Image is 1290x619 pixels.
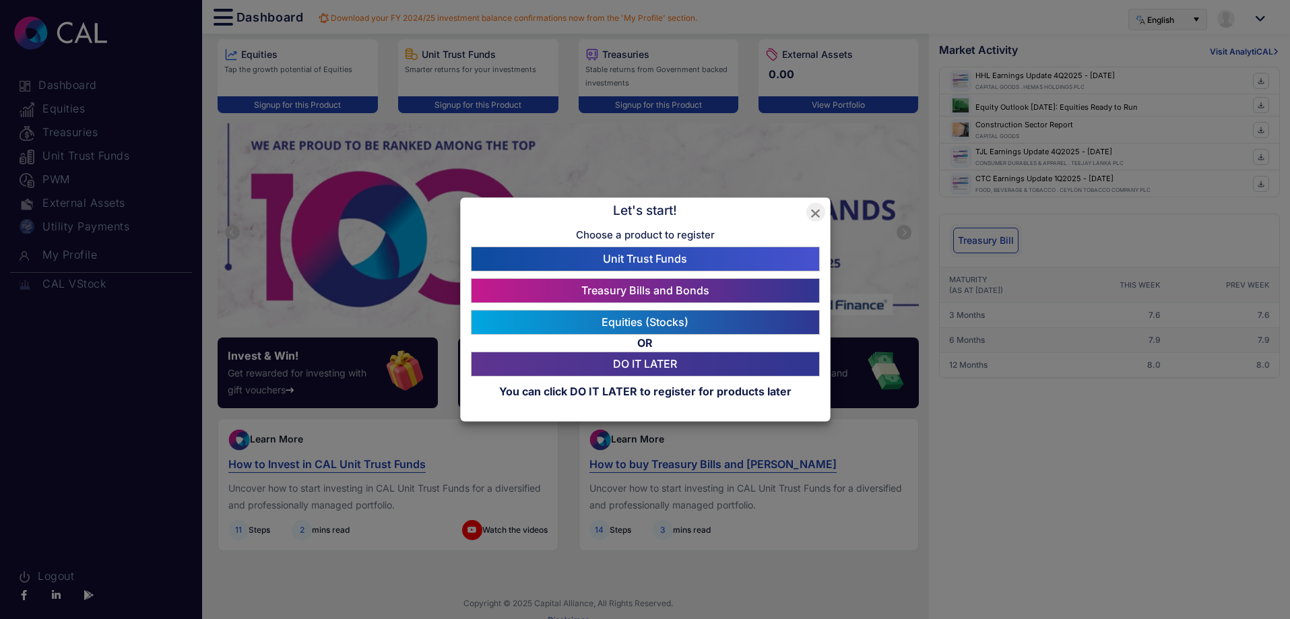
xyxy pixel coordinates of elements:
[471,229,820,241] h3: Choose a product to register
[613,203,677,219] h2: Let's start!
[471,352,820,377] p: DO IT LATER
[475,251,816,267] a: Unit Trust Funds
[637,336,653,350] b: OR
[475,314,816,331] a: Equities (Stocks)
[499,385,792,398] b: You can click DO IT LATER to register for products later
[475,282,816,299] a: Treasury Bills and Bonds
